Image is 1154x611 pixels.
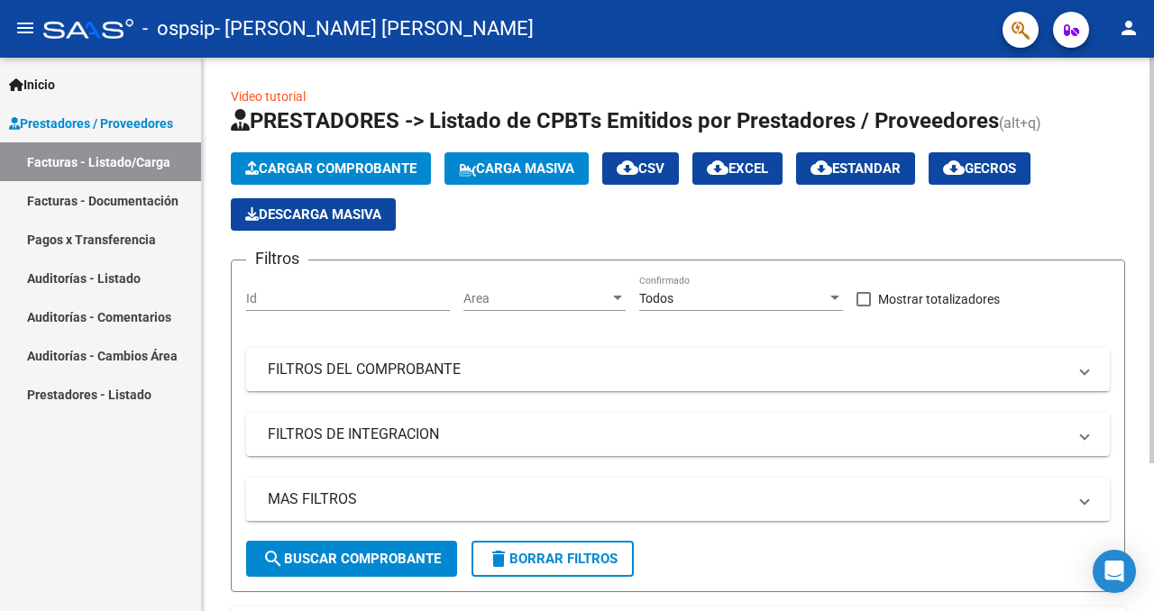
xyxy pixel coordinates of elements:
mat-icon: cloud_download [811,157,832,178]
mat-icon: menu [14,17,36,39]
mat-icon: cloud_download [707,157,728,178]
button: Descarga Masiva [231,198,396,231]
div: Open Intercom Messenger [1093,550,1136,593]
span: - ospsip [142,9,215,49]
button: Estandar [796,152,915,185]
a: Video tutorial [231,89,306,104]
button: EXCEL [692,152,783,185]
app-download-masive: Descarga masiva de comprobantes (adjuntos) [231,198,396,231]
span: Todos [639,291,673,305]
mat-icon: cloud_download [943,157,965,178]
button: Gecros [929,152,1030,185]
button: Cargar Comprobante [231,152,431,185]
mat-panel-title: FILTROS DE INTEGRACION [268,424,1067,444]
span: Buscar Comprobante [262,551,441,567]
mat-icon: search [262,548,284,570]
button: Carga Masiva [444,152,589,185]
span: Cargar Comprobante [245,160,417,177]
span: Area [463,291,609,306]
span: Prestadores / Proveedores [9,114,173,133]
span: Mostrar totalizadores [878,288,1000,310]
mat-icon: delete [488,548,509,570]
span: PRESTADORES -> Listado de CPBTs Emitidos por Prestadores / Proveedores [231,108,999,133]
mat-expansion-panel-header: MAS FILTROS [246,478,1110,521]
span: Gecros [943,160,1016,177]
mat-icon: person [1118,17,1140,39]
button: Borrar Filtros [472,541,634,577]
mat-panel-title: MAS FILTROS [268,489,1067,509]
mat-icon: cloud_download [617,157,638,178]
button: Buscar Comprobante [246,541,457,577]
span: EXCEL [707,160,768,177]
span: Carga Masiva [459,160,574,177]
span: Borrar Filtros [488,551,618,567]
span: (alt+q) [999,114,1041,132]
span: CSV [617,160,664,177]
span: Estandar [811,160,901,177]
mat-expansion-panel-header: FILTROS DE INTEGRACION [246,413,1110,456]
span: Descarga Masiva [245,206,381,223]
mat-panel-title: FILTROS DEL COMPROBANTE [268,360,1067,379]
h3: Filtros [246,246,308,271]
mat-expansion-panel-header: FILTROS DEL COMPROBANTE [246,348,1110,391]
button: CSV [602,152,679,185]
span: Inicio [9,75,55,95]
span: - [PERSON_NAME] [PERSON_NAME] [215,9,534,49]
